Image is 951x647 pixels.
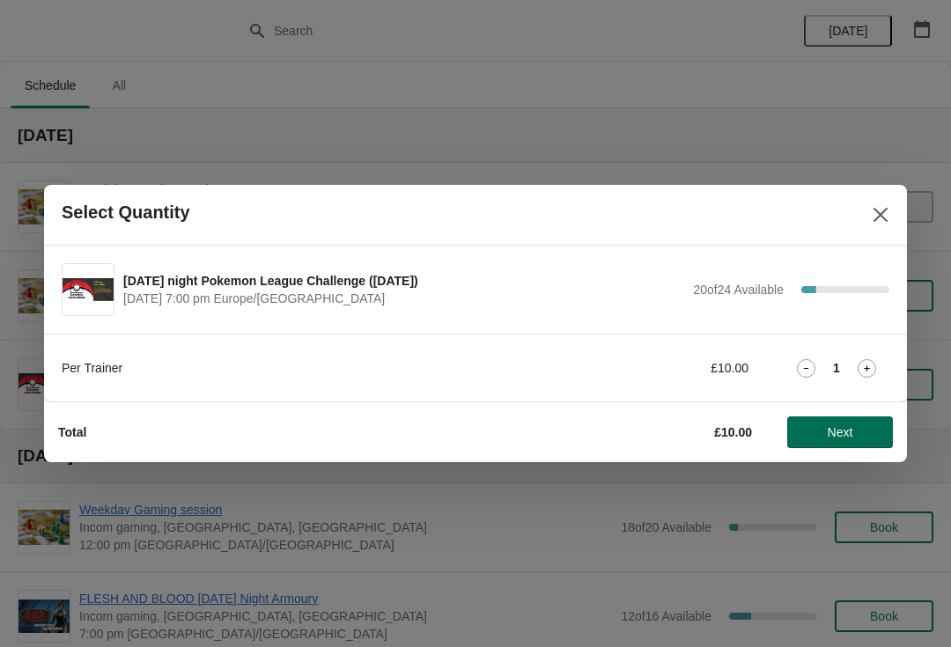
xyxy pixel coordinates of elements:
h2: Select Quantity [62,202,190,223]
span: 20 of 24 Available [693,283,784,297]
button: Next [787,416,893,448]
span: Next [828,425,853,439]
button: Close [865,199,896,231]
span: [DATE] 7:00 pm Europe/[GEOGRAPHIC_DATA] [123,290,684,307]
span: [DATE] night Pokemon League Challenge ([DATE]) [123,272,684,290]
div: £10.00 [586,359,748,377]
img: Wednesday night Pokemon League Challenge (24/09/25) | | September 24 | 7:00 pm Europe/London [63,278,114,302]
strong: 1 [833,359,840,377]
strong: Total [58,425,86,439]
div: Per Trainer [62,359,550,377]
strong: £10.00 [714,425,752,439]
